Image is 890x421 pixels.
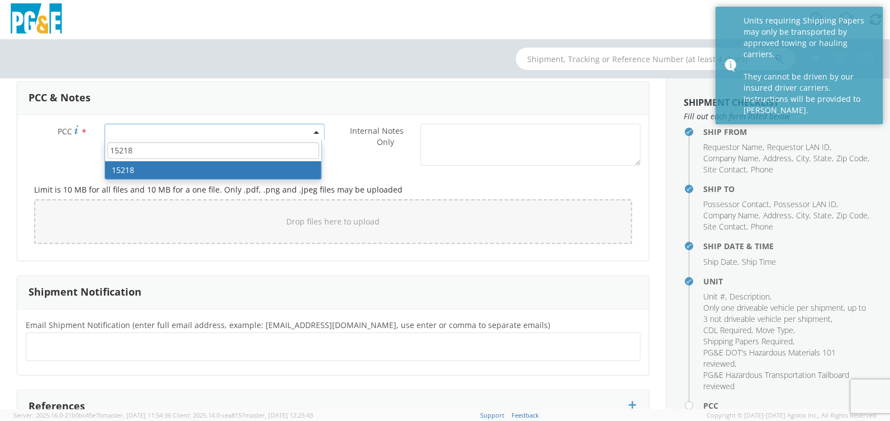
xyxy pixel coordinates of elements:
a: Feedback [512,411,539,419]
li: , [703,153,760,164]
span: Email Shipment Notification (enter full email address, example: jdoe01@agistix.com, use enter or ... [26,320,550,330]
span: Requestor LAN ID [767,142,830,152]
span: Address [763,210,792,221]
span: Move Type [756,325,793,335]
span: City [796,153,809,163]
span: Company Name [703,210,759,221]
li: , [703,221,748,232]
span: State [813,210,832,221]
h3: Shipment Notification [29,287,141,298]
li: , [703,199,771,210]
span: PCC [58,126,72,137]
h4: Ship Date & Time [703,242,873,250]
li: , [703,302,870,325]
li: , [703,325,753,336]
li: , [796,153,811,164]
span: Server: 2025.16.0-21b0bc45e7b [13,411,171,419]
span: Site Contact [703,221,746,232]
li: , [796,210,811,221]
span: Phone [751,164,773,175]
span: Description [730,291,770,302]
span: Ship Time [742,256,776,267]
span: master, [DATE] 12:25:43 [245,411,313,419]
span: Internal Notes Only [350,125,404,147]
h4: PCC [703,401,873,410]
span: City [796,210,809,221]
li: , [813,210,834,221]
span: Copyright © [DATE]-[DATE] Agistix Inc., All Rights Reserved [707,411,877,420]
h3: References [29,401,85,413]
h4: Ship To [703,185,873,193]
li: , [703,347,870,369]
li: , [703,336,794,347]
a: Support [481,411,505,419]
li: , [774,199,838,210]
li: , [703,210,760,221]
li: , [703,164,748,175]
h5: Limit is 10 MB for all files and 10 MB for a one file. Only .pdf, .png and .jpeg files may be upl... [34,185,632,194]
span: Requestor Name [703,142,763,152]
span: Phone [751,221,773,232]
li: , [730,291,771,302]
span: PG&E DOT's Hazardous Materials 101 reviewed [703,347,836,369]
span: Possessor LAN ID [774,199,836,209]
li: , [813,153,834,164]
h4: Ship From [703,128,873,136]
span: Unit # [703,291,725,302]
span: Only one driveable vehicle per shipment, up to 3 not driveable vehicle per shipment [703,302,866,324]
span: Address [763,153,792,163]
span: PG&E Hazardous Transportation Tailboard reviewed [703,369,849,391]
li: , [703,291,727,302]
h3: PCC & Notes [29,92,91,104]
li: , [703,256,739,268]
span: CDL Required [703,325,751,335]
span: Shipping Papers Required [703,336,793,347]
span: Fill out each form listed below [684,111,873,122]
li: , [756,325,795,336]
span: Site Contact [703,164,746,175]
input: Shipment, Tracking or Reference Number (at least 4 chars) [516,48,796,70]
strong: Shipment Checklist [684,96,779,109]
li: , [763,153,793,164]
li: , [836,153,869,164]
div: Units requiring Shipping Papers may only be transported by approved towing or hauling carriers. T... [744,15,875,116]
span: Zip Code [836,210,868,221]
span: Company Name [703,153,759,163]
span: master, [DATE] 11:54:36 [103,411,171,419]
li: , [836,210,869,221]
li: , [763,210,793,221]
img: pge-logo-06675f144f4cfa6a6814.png [8,3,64,36]
span: State [813,153,832,163]
span: Drop files here to upload [287,216,380,227]
li: , [767,142,831,153]
span: Ship Date [703,256,737,267]
h4: Unit [703,277,873,286]
span: Client: 2025.14.0-cea8157 [173,411,313,419]
span: Zip Code [836,153,868,163]
span: Possessor Contact [703,199,769,209]
li: 15218 [105,161,321,179]
li: , [703,142,764,153]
